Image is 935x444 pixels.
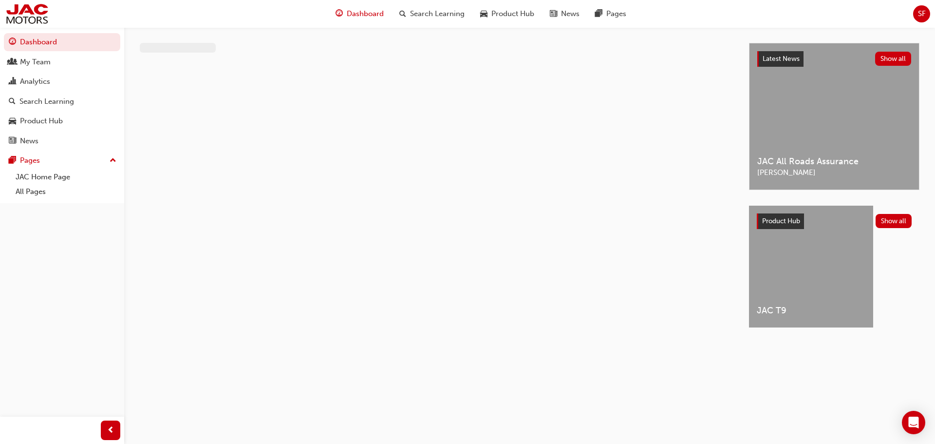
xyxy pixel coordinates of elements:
a: Dashboard [4,33,120,51]
span: chart-icon [9,77,16,86]
a: Latest NewsShow all [757,51,911,67]
span: Dashboard [347,8,384,19]
span: Latest News [763,55,800,63]
span: Pages [606,8,626,19]
a: JAC T9 [749,206,873,328]
span: SF [918,8,926,19]
a: Analytics [4,73,120,91]
div: Analytics [20,76,50,87]
a: guage-iconDashboard [328,4,392,24]
button: Show all [875,52,912,66]
span: JAC T9 [757,305,865,316]
span: search-icon [9,97,16,106]
div: Open Intercom Messenger [902,411,925,434]
button: Pages [4,152,120,170]
a: All Pages [12,184,120,199]
span: JAC All Roads Assurance [757,156,911,167]
a: Product HubShow all [757,213,912,229]
button: SF [913,5,930,22]
span: pages-icon [9,156,16,165]
span: pages-icon [595,8,602,20]
span: search-icon [399,8,406,20]
a: Product Hub [4,112,120,130]
div: News [20,135,38,147]
div: Search Learning [19,96,74,107]
a: news-iconNews [542,4,587,24]
span: Search Learning [410,8,465,19]
span: Product Hub [491,8,534,19]
button: Show all [876,214,912,228]
a: News [4,132,120,150]
a: search-iconSearch Learning [392,4,472,24]
span: Product Hub [762,217,800,225]
a: pages-iconPages [587,4,634,24]
span: news-icon [550,8,557,20]
span: car-icon [480,8,487,20]
span: guage-icon [336,8,343,20]
a: Latest NewsShow allJAC All Roads Assurance[PERSON_NAME] [749,43,919,190]
a: car-iconProduct Hub [472,4,542,24]
button: DashboardMy TeamAnalyticsSearch LearningProduct HubNews [4,31,120,152]
a: My Team [4,53,120,71]
img: jac-portal [5,3,49,25]
span: car-icon [9,117,16,126]
span: [PERSON_NAME] [757,167,911,178]
span: prev-icon [107,425,114,437]
div: Product Hub [20,116,63,127]
div: My Team [20,57,51,68]
a: Search Learning [4,93,120,111]
span: news-icon [9,137,16,146]
span: up-icon [110,154,116,167]
a: JAC Home Page [12,170,120,185]
div: Pages [20,155,40,166]
span: guage-icon [9,38,16,47]
span: News [561,8,580,19]
span: people-icon [9,58,16,67]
